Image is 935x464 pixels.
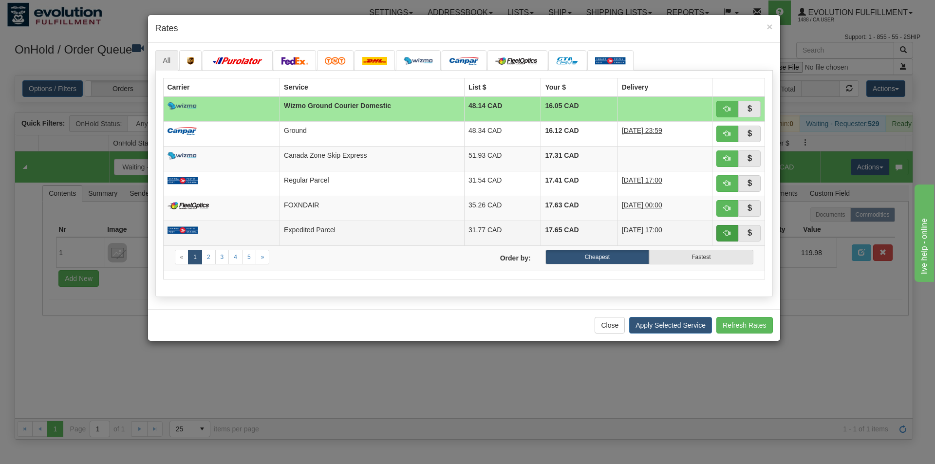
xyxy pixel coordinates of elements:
[649,250,753,264] label: Fastest
[202,250,216,264] a: 2
[280,121,465,146] td: Ground
[617,121,712,146] td: 5 Days
[541,171,617,196] td: 17.41 CAD
[280,78,465,96] th: Service
[541,196,617,221] td: 17.63 CAD
[464,221,541,245] td: 31.77 CAD
[464,96,541,122] td: 48.14 CAD
[280,171,465,196] td: Regular Parcel
[404,57,433,65] img: wizmo.png
[155,50,179,71] a: All
[622,201,662,209] span: [DATE] 00:00
[767,21,772,32] span: ×
[622,127,662,134] span: [DATE] 23:59
[464,171,541,196] td: 31.54 CAD
[280,221,465,245] td: Expedited Parcel
[180,254,184,260] span: «
[767,21,772,32] button: Close
[464,196,541,221] td: 35.26 CAD
[464,78,541,96] th: List $
[362,57,387,65] img: dhl.png
[449,57,479,65] img: campar.png
[545,250,649,264] label: Cheapest
[556,57,579,65] img: CarrierLogo_10191.png
[622,176,662,184] span: [DATE] 17:00
[617,221,712,245] td: 4 Days
[210,57,265,65] img: purolator.png
[175,250,189,264] a: Previous
[541,221,617,245] td: 17.65 CAD
[155,22,773,35] h4: Rates
[168,127,197,135] img: campar.png
[622,226,662,234] span: [DATE] 17:00
[187,57,194,65] img: ups.png
[280,96,465,122] td: Wizmo Ground Courier Domestic
[913,182,934,281] iframe: chat widget
[168,152,197,160] img: wizmo.png
[261,254,264,260] span: »
[595,317,625,334] button: Close
[168,177,198,185] img: Canada_post.png
[163,78,280,96] th: Carrier
[595,57,626,65] img: Canada_post.png
[168,202,212,209] img: CarrierLogo_10182.png
[464,121,541,146] td: 48.34 CAD
[242,250,256,264] a: 5
[617,78,712,96] th: Delivery
[168,102,197,110] img: wizmo.png
[228,250,243,264] a: 4
[464,250,538,263] label: Order by:
[256,250,270,264] a: Next
[215,250,229,264] a: 3
[629,317,712,334] button: Apply Selected Service
[541,78,617,96] th: Your $
[7,6,90,18] div: live help - online
[541,146,617,171] td: 17.31 CAD
[716,317,772,334] button: Refresh Rates
[617,196,712,221] td: 2 Days
[464,146,541,171] td: 51.93 CAD
[325,57,346,65] img: tnt.png
[280,196,465,221] td: FOXNDAIR
[495,57,540,65] img: CarrierLogo_10182.png
[188,250,202,264] a: 1
[541,96,617,122] td: 16.05 CAD
[617,171,712,196] td: 7 Days
[541,121,617,146] td: 16.12 CAD
[280,146,465,171] td: Canada Zone Skip Express
[281,57,309,65] img: FedEx.png
[168,226,198,234] img: Canada_post.png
